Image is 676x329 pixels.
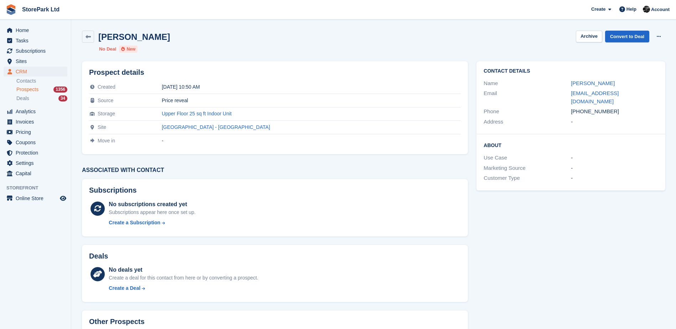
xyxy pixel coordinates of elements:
[484,108,571,116] div: Phone
[82,167,468,173] h3: Associated with contact
[16,148,58,158] span: Protection
[109,274,258,282] div: Create a deal for this contact from here or by converting a prospect.
[109,284,258,292] a: Create a Deal
[4,25,67,35] a: menu
[6,4,16,15] img: stora-icon-8386f47178a22dfd0bd8f6a31ec36ba5ce8667c1dd55bd0f319d3a0aa187defe.svg
[109,200,196,209] div: No subscriptions created yet
[4,168,67,178] a: menu
[89,252,108,260] h2: Deals
[4,158,67,168] a: menu
[484,174,571,182] div: Customer Type
[16,158,58,168] span: Settings
[16,56,58,66] span: Sites
[484,79,571,88] div: Name
[109,284,140,292] div: Create a Deal
[89,186,461,194] h2: Subscriptions
[162,138,461,143] div: -
[98,98,113,103] span: Source
[571,80,615,86] a: [PERSON_NAME]
[4,106,67,116] a: menu
[16,36,58,46] span: Tasks
[651,6,670,13] span: Account
[571,108,658,116] div: [PHONE_NUMBER]
[16,117,58,127] span: Invoices
[162,124,270,130] a: [GEOGRAPHIC_DATA] - [GEOGRAPHIC_DATA]
[16,168,58,178] span: Capital
[16,127,58,137] span: Pricing
[484,89,571,105] div: Email
[484,118,571,126] div: Address
[4,137,67,147] a: menu
[162,84,461,90] div: [DATE] 10:50 AM
[571,174,658,182] div: -
[16,78,67,84] a: Contacts
[16,86,38,93] span: Prospects
[4,193,67,203] a: menu
[484,141,658,148] h2: About
[16,137,58,147] span: Coupons
[4,36,67,46] a: menu
[605,31,649,42] a: Convert to Deal
[58,95,67,101] div: 34
[16,95,29,102] span: Deals
[571,118,658,126] div: -
[109,209,196,216] div: Subscriptions appear here once set up.
[4,148,67,158] a: menu
[99,46,116,53] li: No Deal
[16,86,67,93] a: Prospects 1356
[16,67,58,77] span: CRM
[16,193,58,203] span: Online Store
[484,154,571,162] div: Use Case
[4,117,67,127] a: menu
[109,266,258,274] div: No deals yet
[571,90,619,104] a: [EMAIL_ADDRESS][DOMAIN_NAME]
[571,164,658,172] div: -
[53,87,67,93] div: 1356
[119,46,138,53] li: New
[6,184,71,192] span: Storefront
[162,111,232,116] a: Upper Floor 25 sq ft Indoor Unit
[16,95,67,102] a: Deals 34
[16,106,58,116] span: Analytics
[16,46,58,56] span: Subscriptions
[162,98,461,103] div: Price reveal
[89,68,461,77] h2: Prospect details
[643,6,650,13] img: Ryan Mulcahy
[576,31,602,42] button: Archive
[19,4,62,15] a: StorePark Ltd
[98,124,106,130] span: Site
[109,219,160,226] div: Create a Subscription
[98,32,170,42] h2: [PERSON_NAME]
[109,219,196,226] a: Create a Subscription
[591,6,605,13] span: Create
[4,67,67,77] a: menu
[4,127,67,137] a: menu
[626,6,636,13] span: Help
[59,194,67,203] a: Preview store
[98,138,115,143] span: Move in
[4,46,67,56] a: menu
[98,111,115,116] span: Storage
[89,318,145,326] h2: Other Prospects
[571,154,658,162] div: -
[484,164,571,172] div: Marketing Source
[484,68,658,74] h2: Contact Details
[4,56,67,66] a: menu
[16,25,58,35] span: Home
[98,84,115,90] span: Created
